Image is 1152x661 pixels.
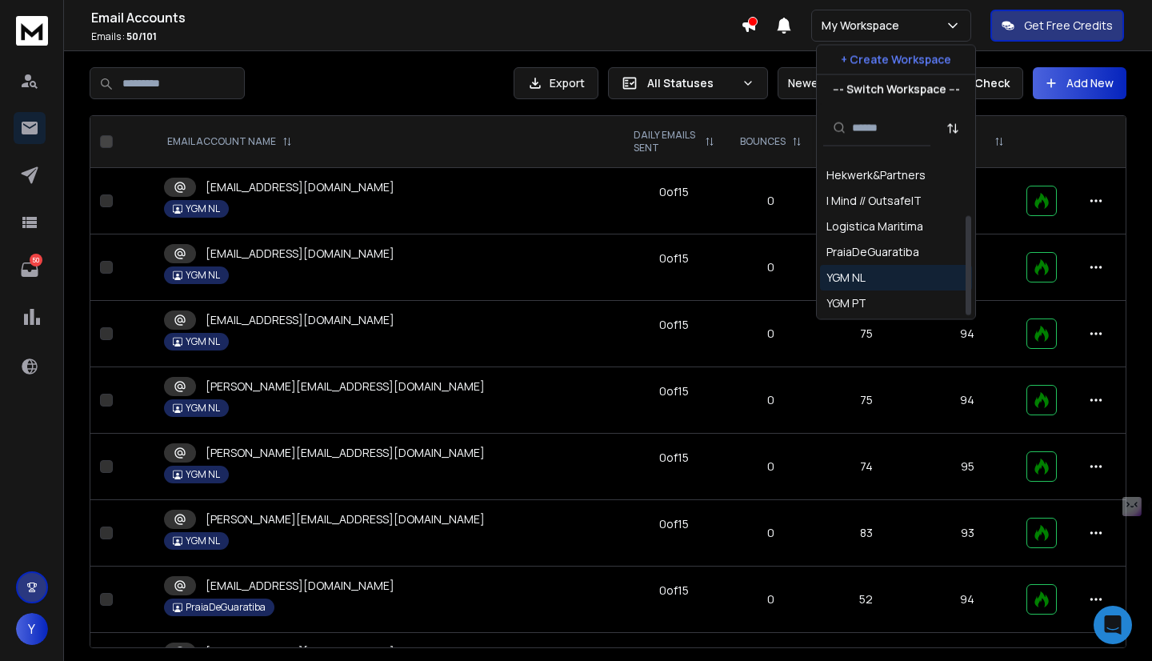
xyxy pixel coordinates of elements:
div: 0 of 15 [659,583,689,599]
p: 0 [737,392,805,408]
div: YGM PT [826,295,866,311]
div: Palabras clave [188,94,254,105]
p: 0 [737,591,805,607]
p: 0 [737,459,805,475]
p: YGM NL [186,269,220,282]
p: YGM NL [186,335,220,348]
div: v 4.0.25 [45,26,78,38]
div: Logistica Maritima [826,218,923,234]
p: + Create Workspace [841,52,951,68]
td: 52 [814,567,918,633]
div: Hekwerk&Partners [826,167,926,183]
p: [EMAIL_ADDRESS][DOMAIN_NAME] [206,644,394,660]
td: 54 [814,168,918,234]
p: [PERSON_NAME][EMAIL_ADDRESS][DOMAIN_NAME] [206,511,485,527]
h1: Email Accounts [91,8,741,27]
p: DAILY EMAILS SENT [634,129,698,154]
p: 50 [30,254,42,266]
p: [PERSON_NAME][EMAIL_ADDRESS][DOMAIN_NAME] [206,379,485,395]
td: 95 [918,434,1017,500]
p: YGM NL [186,468,220,481]
p: --- Switch Workspace --- [833,82,960,98]
p: 0 [737,525,805,541]
div: 0 of 15 [659,450,689,466]
td: 75 [814,367,918,434]
button: Export [514,67,598,99]
td: 83 [814,500,918,567]
td: 94 [918,367,1017,434]
div: 0 of 15 [659,317,689,333]
button: Add New [1033,67,1126,99]
div: 0 of 15 [659,250,689,266]
td: 94 [918,567,1017,633]
td: 75 [814,234,918,301]
p: YGM NL [186,202,220,215]
div: Open Intercom Messenger [1094,606,1132,644]
img: logo [16,16,48,46]
p: BOUNCES [740,135,786,148]
p: All Statuses [647,75,735,91]
button: Y [16,613,48,645]
td: 75 [814,301,918,367]
img: tab_keywords_by_traffic_grey.svg [170,93,183,106]
p: My Workspace [822,18,906,34]
div: PraiaDeGuaratiba [826,244,919,260]
img: website_grey.svg [26,42,38,54]
div: I Mind // OutsafeIT [826,193,922,209]
td: 94 [918,301,1017,367]
div: 0 of 15 [659,383,689,399]
div: 0 of 15 [659,184,689,200]
p: [EMAIL_ADDRESS][DOMAIN_NAME] [206,179,394,195]
div: YGM NL [826,270,866,286]
button: Newest [778,67,882,99]
div: Dominio [84,94,122,105]
span: 50 / 101 [126,30,157,43]
p: [EMAIL_ADDRESS][DOMAIN_NAME] [206,246,394,262]
img: tab_domain_overview_orange.svg [66,93,79,106]
button: + Create Workspace [817,46,975,74]
a: 50 [14,254,46,286]
button: Sort by Sort A-Z [937,112,969,144]
p: Get Free Credits [1024,18,1113,34]
button: Get Free Credits [990,10,1124,42]
p: 0 [737,193,805,209]
div: EMAIL ACCOUNT NAME [167,135,292,148]
p: 0 [737,326,805,342]
p: [PERSON_NAME][EMAIL_ADDRESS][DOMAIN_NAME] [206,445,485,461]
p: PraiaDeGuaratiba [186,601,266,614]
p: 0 [737,259,805,275]
p: Emails : [91,30,741,43]
p: [EMAIL_ADDRESS][DOMAIN_NAME] [206,312,394,328]
p: YGM NL [186,535,220,547]
p: [EMAIL_ADDRESS][DOMAIN_NAME] [206,578,394,594]
p: YGM NL [186,402,220,415]
td: 74 [814,434,918,500]
div: 0 of 15 [659,516,689,532]
img: logo_orange.svg [26,26,38,38]
td: 93 [918,500,1017,567]
div: Dominio: [URL] [42,42,118,54]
